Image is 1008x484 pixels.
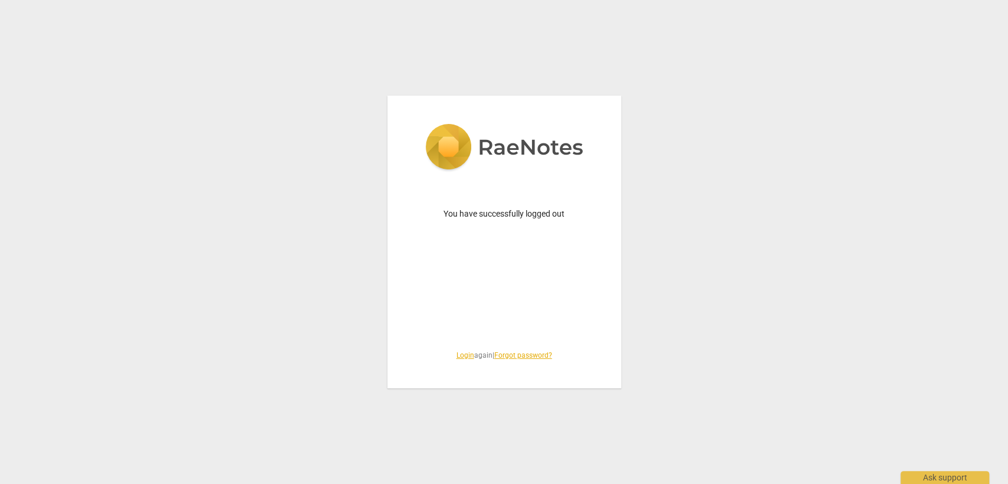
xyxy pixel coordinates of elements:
[425,124,583,172] img: 5ac2273c67554f335776073100b6d88f.svg
[456,351,474,359] a: Login
[901,471,989,484] div: Ask support
[494,351,552,359] a: Forgot password?
[416,351,593,361] span: again |
[416,208,593,220] p: You have successfully logged out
